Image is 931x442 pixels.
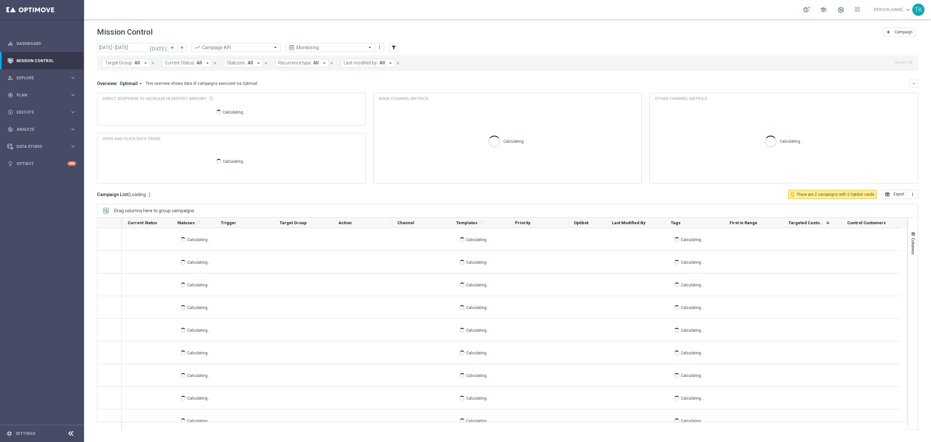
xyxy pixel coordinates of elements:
[97,81,118,86] h3: Overview:
[7,161,13,167] i: lightbulb
[681,236,704,242] p: Calculating...
[151,61,155,65] i: close
[68,161,76,166] div: +10
[70,75,76,81] i: keyboard_arrow_right
[7,52,76,69] div: Mission Control
[134,60,140,66] span: All
[730,220,757,225] span: First in Range
[396,61,400,65] i: close
[883,28,915,37] button: add Campaign
[187,417,210,424] p: Calculating...
[223,158,246,164] p: Calculating...
[286,43,375,52] ng-select: Monitoring
[114,208,194,213] span: Drag columns here to group campaigns
[187,372,210,378] p: Calculating...
[395,60,401,67] button: close
[7,127,70,132] div: Analyze
[138,81,144,86] i: arrow_drop_down
[7,58,76,63] button: Mission Control
[7,109,70,115] div: Execute
[466,349,489,356] p: Calculating...
[263,60,269,67] button: close
[248,60,253,66] span: All
[466,259,489,265] p: Calculating...
[380,60,385,66] span: All
[16,432,35,436] a: Settings
[612,220,646,225] span: Last Modified By
[7,110,76,115] button: play_circle_outline Execute keyboard_arrow_right
[655,96,707,102] h4: Other channel metrics
[820,6,827,13] span: school
[97,192,150,197] h3: Campaign List
[6,431,12,436] i: settings
[376,44,383,51] button: more_vert
[788,220,823,225] span: Targeted Customers
[388,60,393,66] i: arrow_drop_down
[205,60,210,66] i: arrow_drop_down
[102,96,207,102] span: Direct Response VS Increase In Deposit Amount
[70,143,76,149] i: keyboard_arrow_right
[910,192,915,197] i: more_vert
[789,192,795,197] i: lightbulb_outline
[149,43,168,53] button: [DATE]
[7,144,76,149] div: Data Studio keyboard_arrow_right
[397,220,414,225] span: Channel
[7,144,70,149] div: Data Studio
[70,109,76,115] i: keyboard_arrow_right
[681,259,704,265] p: Calculating...
[221,220,236,225] span: Trigger
[70,92,76,98] i: keyboard_arrow_right
[97,28,153,37] h1: Mission Control
[196,220,201,225] i: refresh
[197,60,202,66] span: All
[7,41,76,46] button: equalizer Dashboard
[212,60,218,67] button: close
[275,59,329,67] button: Recurrence type: All arrow_drop_down
[120,81,138,86] span: Optimail
[227,60,246,66] span: Statuses:
[168,43,177,52] button: arrow_back
[321,60,327,66] i: arrow_drop_down
[7,161,76,166] button: lightbulb Optibot +10
[187,349,210,356] p: Calculating...
[7,127,76,132] button: track_changes Analyze keyboard_arrow_right
[223,109,246,115] p: Calculating...
[477,219,484,226] span: Calculate column
[466,236,489,242] p: Calculating...
[907,190,918,199] button: more_vert
[118,81,145,86] button: Optimail arrow_drop_down
[377,45,382,50] i: more_vert
[515,220,530,225] span: Priority
[681,349,704,356] p: Calculating...
[191,43,281,52] ng-select: Campaign KPI
[7,127,13,132] i: track_changes
[7,75,13,81] i: person_search
[187,395,210,401] p: Calculating...
[681,304,704,310] p: Calculating...
[143,60,148,66] i: arrow_drop_down
[187,304,210,310] p: Calculating...
[105,60,133,66] span: Target Group:
[7,75,76,81] button: person_search Explore keyboard_arrow_right
[187,327,210,333] p: Calculating...
[7,155,76,172] div: Optibot
[278,60,312,66] span: Recurrence type:
[16,110,70,114] span: Execute
[102,136,160,142] h4: OPEN AND CLICK RATE TREND
[162,59,212,67] button: Current Status: All arrow_drop_down
[329,61,334,65] i: close
[886,29,891,35] i: add
[466,395,489,401] p: Calculating...
[16,76,70,80] span: Explore
[466,282,489,288] p: Calculating...
[177,220,195,225] span: Statuses
[150,60,156,67] button: close
[847,220,886,225] span: Control Customers
[170,45,175,50] i: arrow_back
[341,59,395,67] button: Last modified by: All arrow_drop_down
[187,236,210,242] p: Calculating...
[16,52,76,69] a: Mission Control
[574,220,588,225] span: Optibot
